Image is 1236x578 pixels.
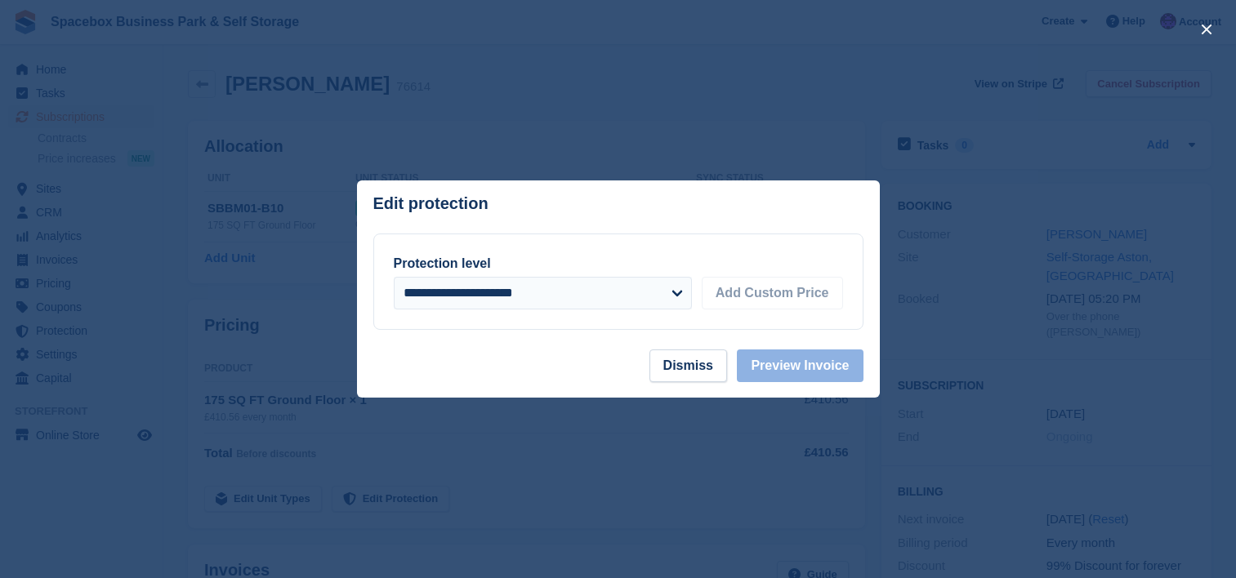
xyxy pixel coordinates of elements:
button: Dismiss [649,349,727,382]
label: Protection level [394,256,491,270]
button: Preview Invoice [737,349,863,382]
p: Edit protection [373,194,489,213]
button: close [1194,16,1220,42]
button: Add Custom Price [702,277,843,309]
